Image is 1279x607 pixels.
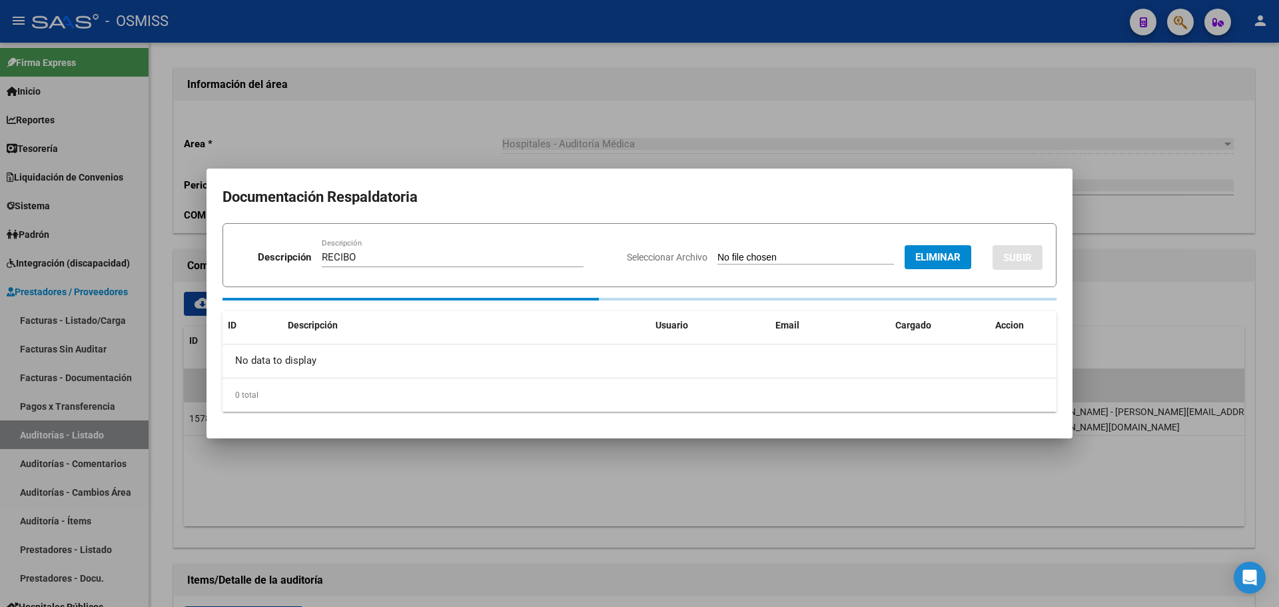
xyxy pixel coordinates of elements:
div: Open Intercom Messenger [1234,562,1266,594]
datatable-header-cell: Descripción [282,311,650,340]
datatable-header-cell: Cargado [890,311,990,340]
p: Descripción [258,250,311,265]
span: Cargado [895,320,931,330]
span: Descripción [288,320,338,330]
span: Seleccionar Archivo [627,252,707,263]
span: Email [775,320,799,330]
datatable-header-cell: Accion [990,311,1057,340]
span: SUBIR [1003,252,1032,264]
datatable-header-cell: Usuario [650,311,770,340]
span: Eliminar [915,251,961,263]
span: Accion [995,320,1024,330]
span: ID [228,320,236,330]
button: SUBIR [993,245,1043,270]
h2: Documentación Respaldatoria [222,185,1057,210]
div: No data to display [222,344,1057,378]
div: 0 total [222,378,1057,412]
button: Eliminar [905,245,971,269]
datatable-header-cell: Email [770,311,890,340]
span: Usuario [655,320,688,330]
datatable-header-cell: ID [222,311,282,340]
